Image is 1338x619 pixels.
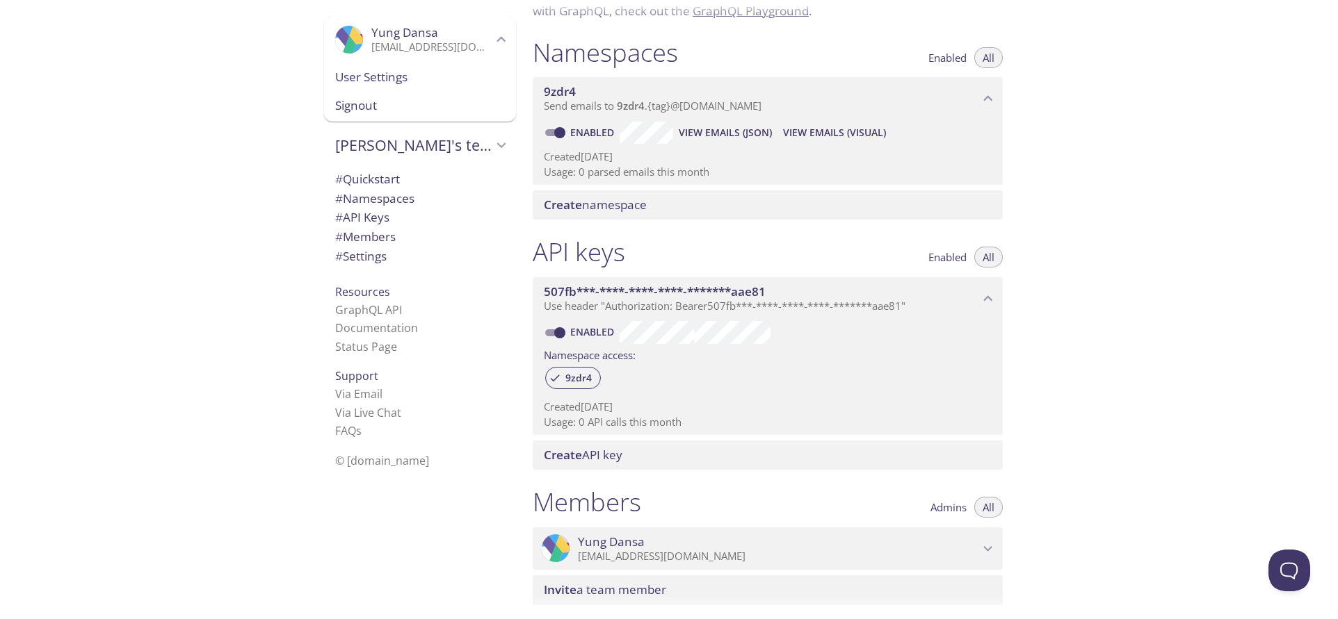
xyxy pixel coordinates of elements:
button: All [974,497,1003,518]
p: [EMAIL_ADDRESS][DOMAIN_NAME] [371,40,492,54]
div: Create namespace [533,190,1003,220]
span: # [335,190,343,206]
div: 9zdr4 [545,367,601,389]
span: User Settings [335,68,505,86]
span: Create [544,197,582,213]
div: User Settings [324,63,516,92]
div: Yung Dansa [324,17,516,63]
div: 9zdr4 namespace [533,77,1003,120]
a: Via Live Chat [335,405,401,420]
a: Documentation [335,320,418,336]
span: View Emails (JSON) [679,124,772,141]
div: Invite a team member [533,575,1003,604]
div: Signout [324,91,516,122]
div: Create API Key [533,440,1003,470]
span: API Keys [335,209,389,225]
span: # [335,229,343,245]
div: Yung Dansa [533,527,1003,570]
span: Resources [335,284,390,299]
a: Enabled [568,325,620,338]
label: Namespace access: [544,344,636,364]
a: Status Page [335,339,397,354]
iframe: Help Scout Beacon - Open [1268,550,1310,591]
span: Members [335,229,396,245]
span: Quickstart [335,171,400,187]
button: Enabled [920,47,975,68]
div: Members [324,227,516,247]
span: # [335,171,343,187]
span: Settings [335,248,387,264]
p: Created [DATE] [544,399,992,414]
p: Created [DATE] [544,149,992,164]
button: View Emails (Visual) [777,122,892,144]
button: Enabled [920,247,975,267]
span: Signout [335,97,505,115]
span: 9zdr4 [557,372,600,384]
button: Admins [922,497,975,518]
button: All [974,47,1003,68]
div: Yung's team [324,127,516,163]
div: Team Settings [324,247,516,266]
h1: Namespaces [533,37,678,68]
span: Namespaces [335,190,414,206]
span: a team member [544,581,666,597]
button: View Emails (JSON) [673,122,777,144]
a: Enabled [568,126,620,139]
h1: Members [533,486,641,518]
span: Yung Dansa [371,24,438,40]
span: Create [544,447,582,463]
a: Via Email [335,386,382,402]
span: © [DOMAIN_NAME] [335,453,429,468]
span: namespace [544,197,647,213]
a: GraphQL API [335,302,402,317]
span: 9zdr4 [544,83,576,99]
h1: API keys [533,236,625,267]
p: [EMAIL_ADDRESS][DOMAIN_NAME] [578,550,979,563]
p: Usage: 0 API calls this month [544,415,992,429]
span: [PERSON_NAME]'s team [335,135,492,155]
p: Usage: 0 parsed emails this month [544,165,992,179]
span: # [335,248,343,264]
span: 9zdr4 [617,99,645,113]
span: View Emails (Visual) [783,124,886,141]
div: Namespaces [324,189,516,208]
span: Support [335,368,378,383]
span: Invite [544,581,577,597]
div: Quickstart [324,170,516,189]
a: FAQ [335,423,362,438]
button: All [974,247,1003,267]
span: Send emails to . {tag} @[DOMAIN_NAME] [544,99,761,113]
span: API key [544,447,622,463]
span: # [335,209,343,225]
div: API Keys [324,208,516,227]
span: s [356,423,362,438]
span: Yung Dansa [578,534,645,550]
